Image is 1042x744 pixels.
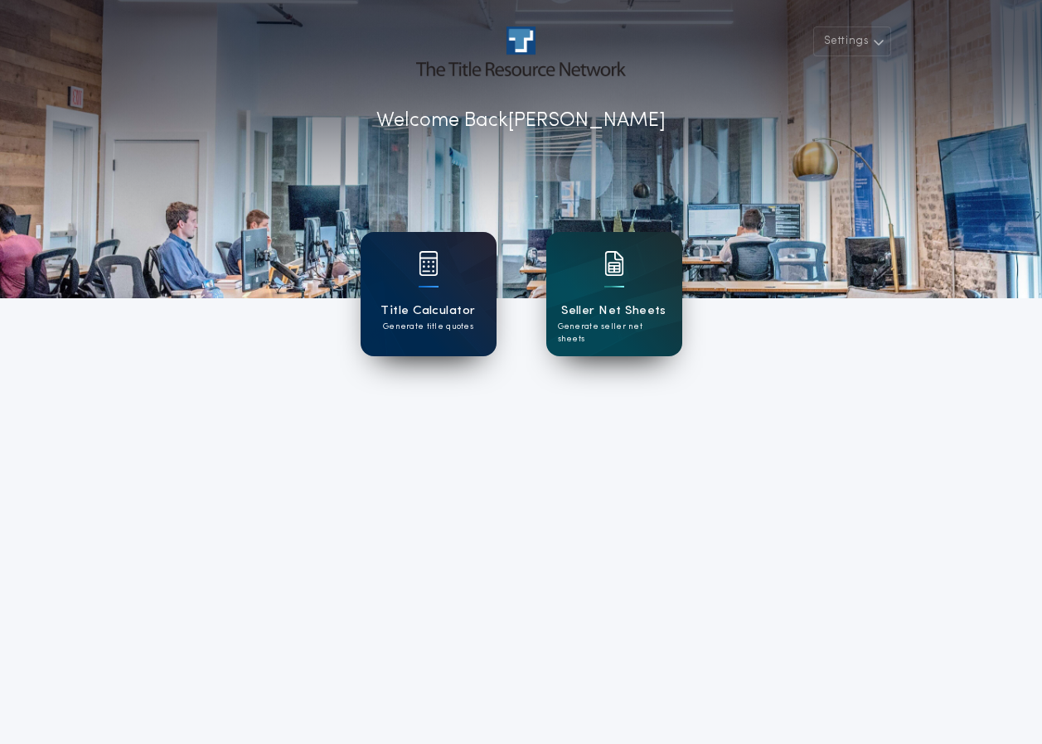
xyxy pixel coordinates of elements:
img: card icon [419,251,439,276]
button: Settings [813,27,891,56]
p: Welcome Back [PERSON_NAME] [376,106,666,136]
img: card icon [604,251,624,276]
img: account-logo [416,27,625,76]
a: card iconTitle CalculatorGenerate title quotes [361,232,497,356]
h1: Title Calculator [380,302,475,321]
p: Generate title quotes [383,321,473,333]
p: Generate seller net sheets [558,321,671,345]
a: card iconSeller Net SheetsGenerate seller net sheets [546,232,682,356]
h1: Seller Net Sheets [561,302,666,321]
